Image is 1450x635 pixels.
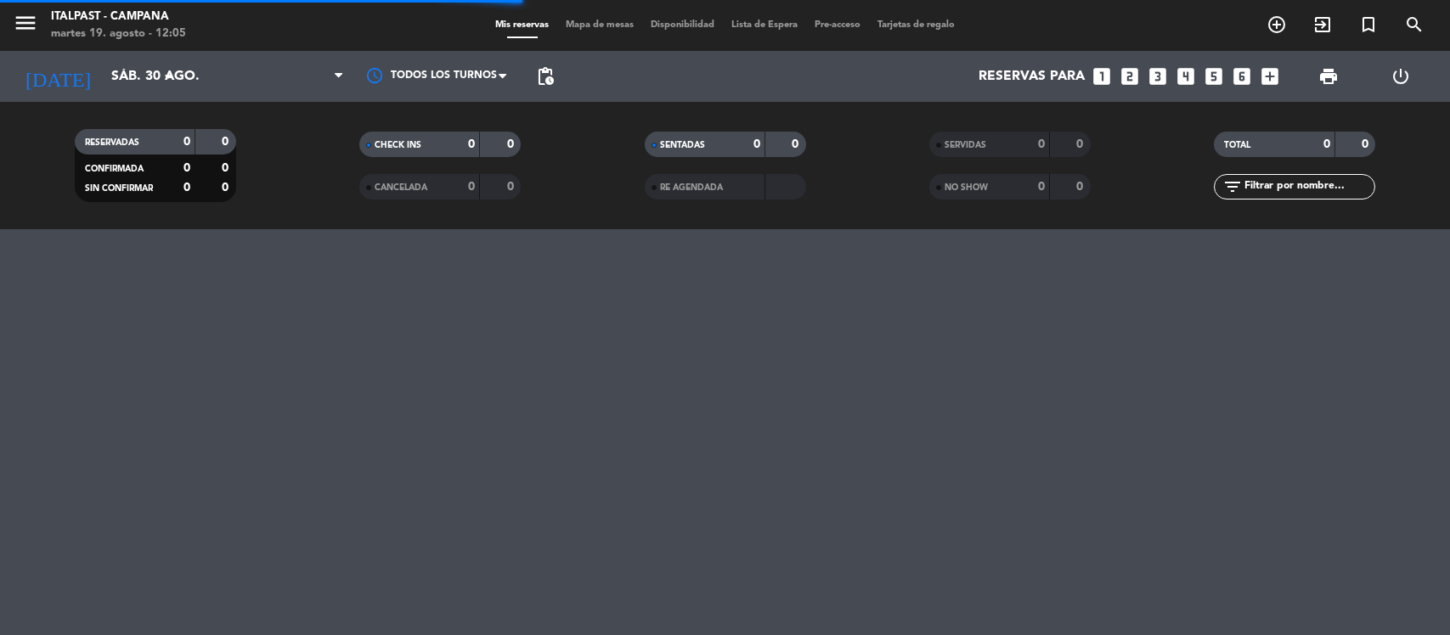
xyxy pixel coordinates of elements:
[806,20,869,30] span: Pre-acceso
[1038,138,1045,150] strong: 0
[945,183,988,192] span: NO SHOW
[535,66,556,87] span: pending_actions
[375,183,427,192] span: CANCELADA
[507,138,517,150] strong: 0
[51,8,186,25] div: Italpast - Campana
[642,20,723,30] span: Disponibilidad
[13,10,38,36] i: menu
[1391,66,1411,87] i: power_settings_new
[1076,138,1086,150] strong: 0
[85,138,139,147] span: RESERVADAS
[1358,14,1379,35] i: turned_in_not
[487,20,557,30] span: Mis reservas
[13,10,38,42] button: menu
[1404,14,1425,35] i: search
[1147,65,1169,87] i: looks_3
[468,181,475,193] strong: 0
[468,138,475,150] strong: 0
[1312,14,1333,35] i: exit_to_app
[1362,138,1372,150] strong: 0
[222,182,232,194] strong: 0
[1259,65,1281,87] i: add_box
[183,162,190,174] strong: 0
[507,181,517,193] strong: 0
[1222,177,1243,197] i: filter_list
[158,66,178,87] i: arrow_drop_down
[1224,141,1250,149] span: TOTAL
[183,136,190,148] strong: 0
[1076,181,1086,193] strong: 0
[753,138,760,150] strong: 0
[222,162,232,174] strong: 0
[85,165,144,173] span: CONFIRMADA
[13,58,103,95] i: [DATE]
[1267,14,1287,35] i: add_circle_outline
[660,141,705,149] span: SENTADAS
[1203,65,1225,87] i: looks_5
[792,138,802,150] strong: 0
[1243,177,1374,196] input: Filtrar por nombre...
[1318,66,1339,87] span: print
[1119,65,1141,87] i: looks_two
[375,141,421,149] span: CHECK INS
[1323,138,1330,150] strong: 0
[183,182,190,194] strong: 0
[51,25,186,42] div: martes 19. agosto - 12:05
[85,184,153,193] span: SIN CONFIRMAR
[979,69,1085,85] span: Reservas para
[869,20,963,30] span: Tarjetas de regalo
[945,141,986,149] span: SERVIDAS
[723,20,806,30] span: Lista de Espera
[1175,65,1197,87] i: looks_4
[660,183,723,192] span: RE AGENDADA
[222,136,232,148] strong: 0
[557,20,642,30] span: Mapa de mesas
[1091,65,1113,87] i: looks_one
[1365,51,1437,102] div: LOG OUT
[1038,181,1045,193] strong: 0
[1231,65,1253,87] i: looks_6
